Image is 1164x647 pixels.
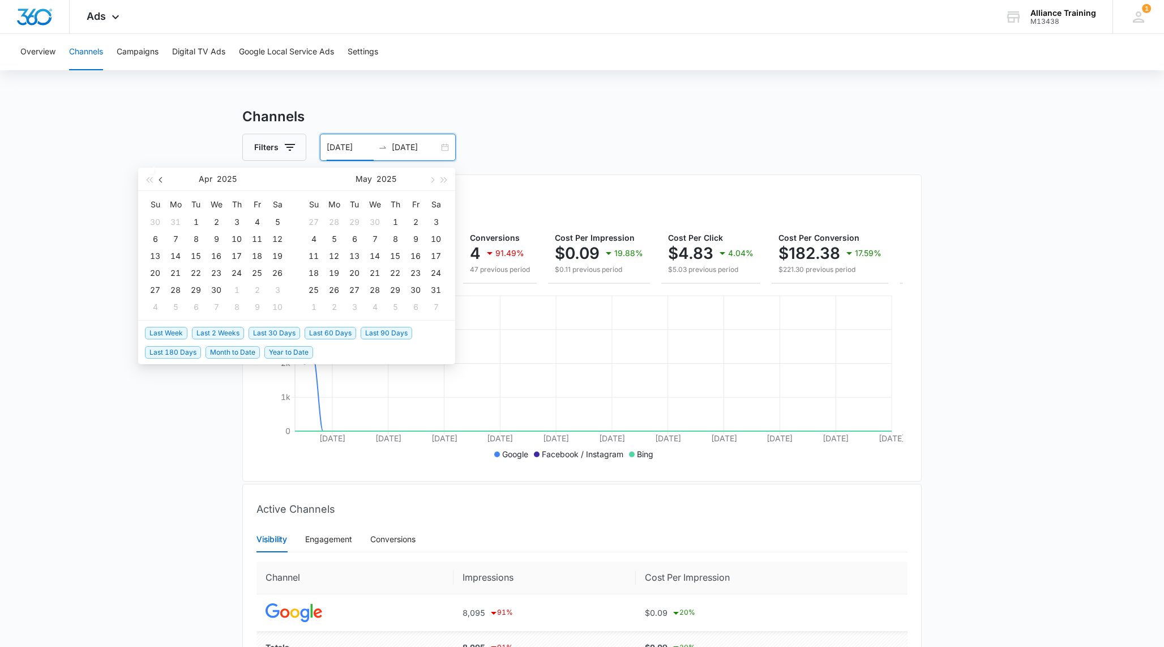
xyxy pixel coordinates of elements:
[426,195,446,214] th: Sa
[303,265,324,282] td: 2025-05-18
[165,299,186,316] td: 2025-05-05
[206,346,260,359] span: Month to Date
[165,248,186,265] td: 2025-04-14
[388,266,402,280] div: 22
[169,249,182,263] div: 14
[1030,18,1096,25] div: account id
[206,214,226,231] td: 2025-04-02
[823,433,849,443] tspan: [DATE]
[542,448,623,460] p: Facebook / Instagram
[266,603,322,622] img: GOOGLE_ADS
[281,392,290,402] tspan: 1k
[189,249,203,263] div: 15
[385,248,405,265] td: 2025-05-15
[145,195,165,214] th: Su
[186,195,206,214] th: Tu
[344,299,365,316] td: 2025-06-03
[409,232,422,246] div: 9
[165,265,186,282] td: 2025-04-21
[145,231,165,248] td: 2025-04-06
[209,283,223,297] div: 30
[370,533,416,546] div: Conversions
[169,283,182,297] div: 28
[324,299,344,316] td: 2025-06-02
[405,282,426,299] td: 2025-05-30
[305,533,352,546] div: Engagement
[348,266,361,280] div: 20
[20,34,55,70] button: Overview
[470,265,530,275] p: 47 previous period
[307,300,320,314] div: 1
[324,231,344,248] td: 2025-05-05
[368,300,382,314] div: 4
[303,282,324,299] td: 2025-05-25
[324,195,344,214] th: Mo
[145,346,201,359] span: Last 180 Days
[148,283,162,297] div: 27
[495,249,524,257] p: 91.49%
[388,249,402,263] div: 15
[148,232,162,246] div: 6
[426,282,446,299] td: 2025-05-31
[226,299,247,316] td: 2025-05-08
[405,214,426,231] td: 2025-05-02
[344,195,365,214] th: Tu
[305,327,356,339] span: Last 60 Days
[344,214,365,231] td: 2025-04-29
[385,214,405,231] td: 2025-05-01
[247,299,267,316] td: 2025-05-09
[165,282,186,299] td: 2025-04-28
[426,214,446,231] td: 2025-05-03
[555,265,643,275] p: $0.11 previous period
[405,265,426,282] td: 2025-05-23
[365,231,385,248] td: 2025-05-07
[206,282,226,299] td: 2025-04-30
[169,300,182,314] div: 5
[388,283,402,297] div: 29
[365,265,385,282] td: 2025-05-21
[209,249,223,263] div: 16
[327,141,374,154] input: Start date
[392,141,439,154] input: End date
[405,195,426,214] th: Fr
[378,143,387,152] span: to
[226,214,247,231] td: 2025-04-03
[303,214,324,231] td: 2025-04-27
[614,249,643,257] p: 19.88%
[145,248,165,265] td: 2025-04-13
[192,327,244,339] span: Last 2 Weeks
[303,248,324,265] td: 2025-05-11
[209,266,223,280] div: 23
[409,249,422,263] div: 16
[226,265,247,282] td: 2025-04-24
[267,248,288,265] td: 2025-04-19
[327,300,341,314] div: 2
[217,168,237,190] button: 2025
[186,248,206,265] td: 2025-04-15
[487,433,513,443] tspan: [DATE]
[206,231,226,248] td: 2025-04-09
[230,283,243,297] div: 1
[169,232,182,246] div: 7
[1142,4,1151,13] span: 1
[186,231,206,248] td: 2025-04-08
[230,249,243,263] div: 17
[264,346,313,359] span: Year to Date
[285,426,290,436] tspan: 0
[230,232,243,246] div: 10
[206,299,226,316] td: 2025-05-07
[267,195,288,214] th: Sa
[148,266,162,280] div: 20
[365,195,385,214] th: We
[429,283,443,297] div: 31
[429,300,443,314] div: 7
[250,266,264,280] div: 25
[368,266,382,280] div: 21
[348,300,361,314] div: 3
[206,195,226,214] th: We
[247,231,267,248] td: 2025-04-11
[324,248,344,265] td: 2025-05-12
[348,283,361,297] div: 27
[186,299,206,316] td: 2025-05-06
[470,244,481,262] p: 4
